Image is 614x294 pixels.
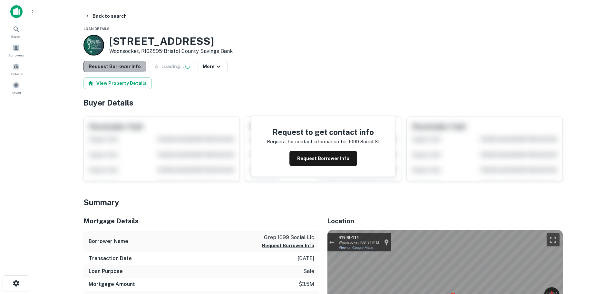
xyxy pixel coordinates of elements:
[83,97,563,108] h4: Buyer Details
[384,239,389,246] a: Show location on map
[89,238,128,245] h6: Borrower Name
[83,216,319,226] h5: Mortgage Details
[267,138,347,146] p: Request for contact information for
[8,53,24,58] span: Borrowers
[262,242,314,249] button: Request Borrower Info
[262,234,314,241] p: grep 1099 social llc
[339,246,374,250] a: View on Google Maps
[10,5,23,18] img: capitalize-icon.png
[109,47,233,55] p: Woonsocket, RI02895 •
[83,27,110,31] span: Loan Details
[83,77,152,89] button: View Property Details
[289,151,357,166] button: Request Borrower Info
[2,42,30,59] a: Borrowers
[82,10,129,22] button: Back to search
[339,235,379,240] div: 419 RI-114
[198,61,228,72] button: More
[327,238,336,247] button: Exit the Street View
[164,48,233,54] a: Bristol County Savings Bank
[339,240,379,245] div: Woonsocket, [US_STATE]
[2,23,30,40] a: Search
[89,255,132,262] h6: Transaction Date
[109,35,233,47] h3: [STREET_ADDRESS]
[348,138,380,146] p: 1099 social st
[89,280,135,288] h6: Mortgage Amount
[89,268,123,275] h6: Loan Purpose
[327,216,563,226] h5: Location
[299,280,314,288] p: $3.5m
[2,79,30,96] a: Saved
[267,126,380,138] h4: Request to get contact info
[2,60,30,78] a: Contacts
[582,242,614,273] iframe: Chat Widget
[83,197,563,208] h4: Summary
[303,268,314,275] p: sale
[11,34,22,39] span: Search
[83,61,146,72] button: Request Borrower Info
[547,233,560,246] button: Toggle fullscreen view
[297,255,314,262] p: [DATE]
[10,71,23,76] span: Contacts
[12,90,21,95] span: Saved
